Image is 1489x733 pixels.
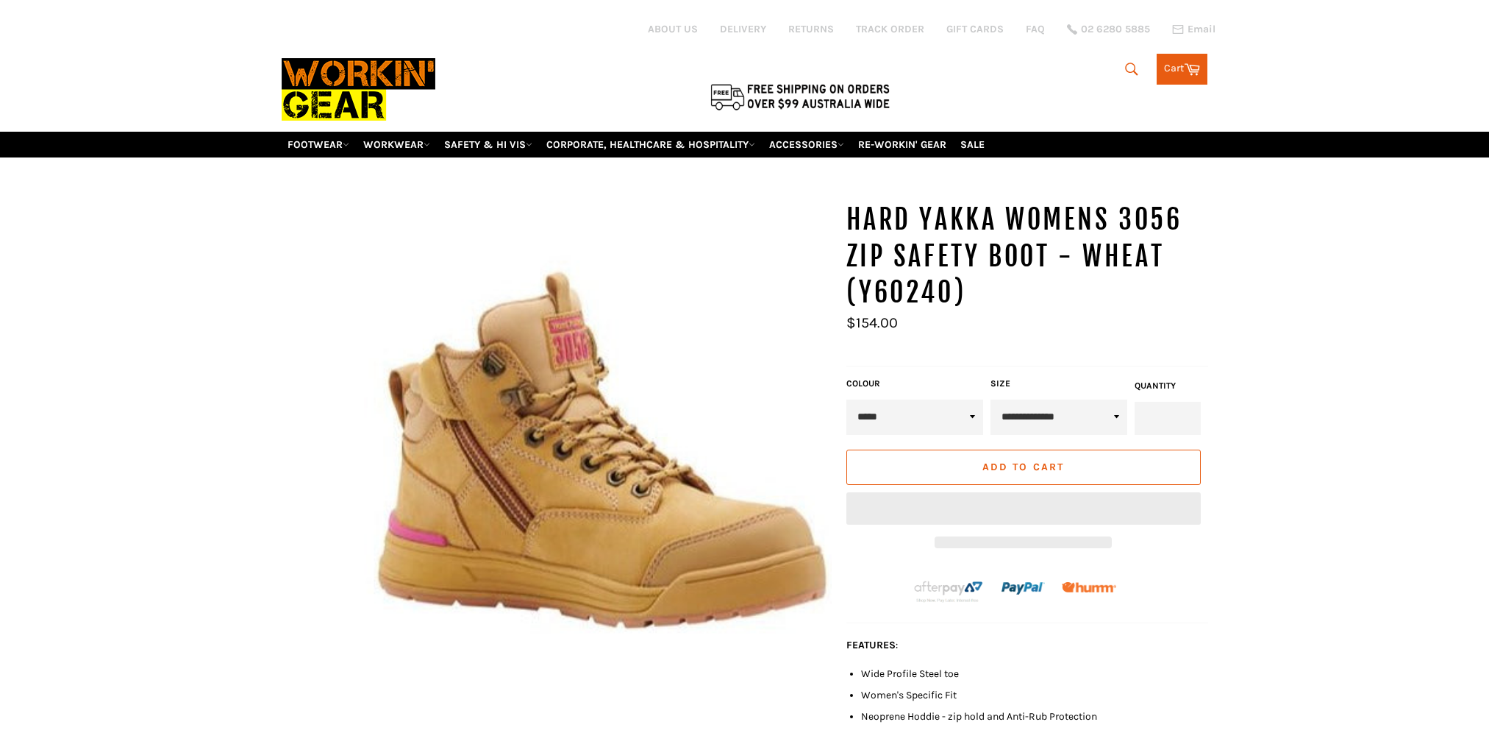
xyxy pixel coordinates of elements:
a: WORKWEAR [357,132,436,157]
a: DELIVERY [720,22,766,36]
h1: HARD YAKKA Womens 3056 Zip Safety Boot - Wheat (Y60240) [846,202,1208,311]
a: FAQ [1026,22,1045,36]
img: Workin Gear leaders in Workwear, Safety Boots, PPE, Uniforms. Australia's No.1 in Workwear [282,48,435,131]
li: Neoprene Hoddie - zip hold and Anti-Rub Protection [861,709,1208,723]
a: RE-WORKIN' GEAR [852,132,952,157]
label: Size [990,378,1127,390]
a: FOOTWEAR [282,132,355,157]
img: Afterpay-Logo-on-dark-bg_large.png [913,579,985,604]
a: ACCESSORIES [763,132,850,157]
a: SALE [954,132,990,157]
button: Add to Cart [846,450,1201,485]
a: SAFETY & HI VIS [438,132,538,157]
a: Email [1172,24,1215,35]
span: 02 6280 5885 [1081,24,1150,35]
li: Women's Specific Fit [861,688,1208,702]
img: paypal.png [1001,567,1045,610]
label: Quantity [1135,380,1201,392]
a: GIFT CARDS [946,22,1004,36]
a: Cart [1157,54,1207,85]
img: Flat $9.95 shipping Australia wide [708,81,892,112]
span: Add to Cart [982,461,1064,473]
strong: FEATURES [846,639,896,651]
a: CORPORATE, HEALTHCARE & HOSPITALITY [540,132,761,157]
span: Email [1188,24,1215,35]
label: COLOUR [846,378,983,390]
p: : [846,638,1208,652]
a: 02 6280 5885 [1067,24,1150,35]
img: Humm_core_logo_RGB-01_300x60px_small_195d8312-4386-4de7-b182-0ef9b6303a37.png [1062,582,1116,593]
span: $154.00 [846,314,898,331]
a: TRACK ORDER [856,22,924,36]
a: RETURNS [788,22,834,36]
a: ABOUT US [648,22,698,36]
img: Workin Gear - HARD YAKKA Womens 3056 Lace Zip Safety Boot - Wheat [364,202,832,670]
li: Wide Profile Steel toe [861,667,1208,681]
